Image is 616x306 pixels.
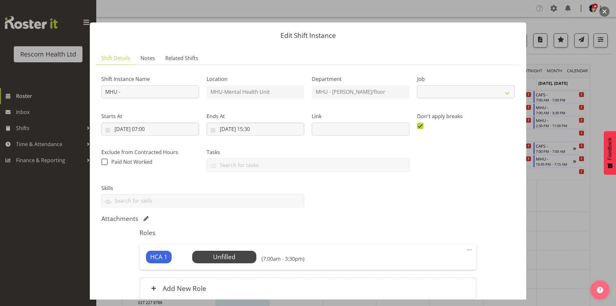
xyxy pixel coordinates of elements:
[141,54,155,62] span: Notes
[102,196,304,206] input: Search for skills
[163,284,206,293] h6: Add New Role
[101,123,199,136] input: Click to select...
[312,112,409,120] label: Link
[607,137,613,160] span: Feedback
[417,112,515,120] label: Don't apply breaks
[165,54,198,62] span: Related Shifts
[101,85,199,98] input: Shift Instance Name
[312,75,409,83] label: Department
[101,215,138,223] h5: Attachments
[417,75,515,83] label: Job
[111,158,152,165] span: Paid Not Worked
[150,252,167,262] span: HCA 1
[96,32,520,39] p: Edit Shift Instance
[207,112,304,120] label: Ends At
[207,75,304,83] label: Location
[101,75,199,83] label: Shift Instance Name
[597,287,603,293] img: help-xxl-2.png
[213,252,235,261] span: Unfilled
[604,131,616,175] button: Feedback - Show survey
[207,160,409,170] input: Search for tasks
[207,123,304,136] input: Click to select...
[101,112,199,120] label: Starts At
[261,256,304,262] h6: (7:00am - 3:30pm)
[207,148,409,156] label: Tasks
[101,184,304,192] label: Skills
[101,148,199,156] label: Exclude from Contracted Hours
[140,229,476,237] h5: Roles
[101,54,130,62] span: Shift Details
